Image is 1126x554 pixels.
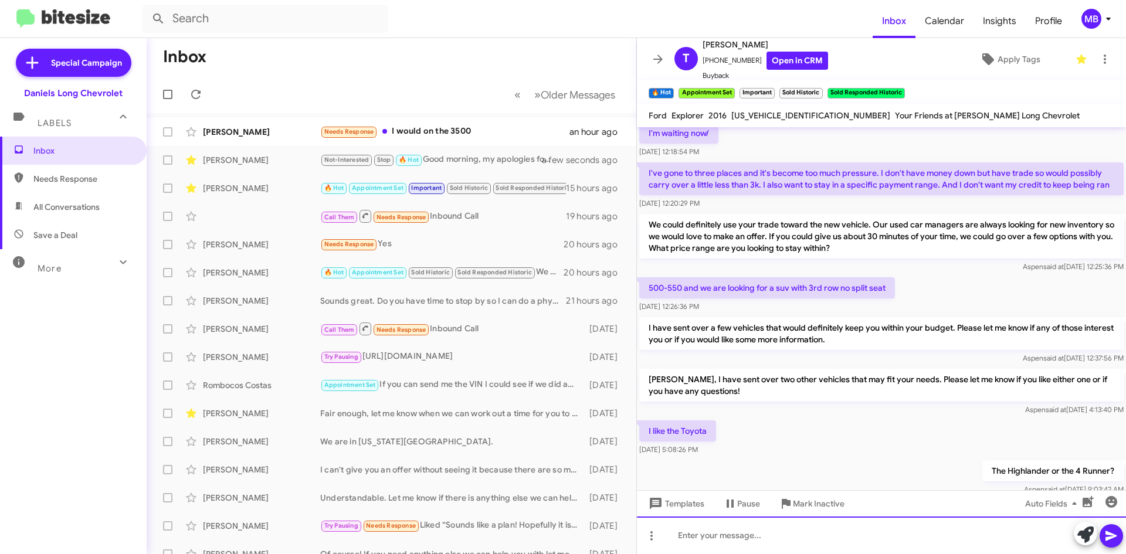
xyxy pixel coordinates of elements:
nav: Page navigation example [508,83,622,107]
div: [PERSON_NAME] [203,295,320,307]
div: Yes [320,237,564,251]
p: We could definitely use your trade toward the new vehicle. Our used car managers are always looki... [639,214,1124,259]
div: If you can send me the VIN I could see if we did an official appraisal because I am not seeing an... [320,378,584,392]
div: [PERSON_NAME] [203,520,320,532]
span: [DATE] 12:26:36 PM [639,302,699,311]
span: Needs Response [324,240,374,248]
div: Daniels Long Chevrolet [24,87,123,99]
a: Inbox [873,4,915,38]
div: [PERSON_NAME] [203,464,320,475]
div: Understandable. Let me know if there is anything else we can help you with in the future! [320,492,584,504]
div: [PERSON_NAME] [203,351,320,363]
span: Older Messages [541,89,615,101]
p: I've gone to three places and it's become too much pressure. I don't have money down but have tra... [639,162,1124,195]
div: a few seconds ago [557,154,627,166]
div: MB [1081,9,1101,29]
div: [PERSON_NAME] [203,154,320,166]
small: Appointment Set [679,88,734,98]
button: Previous [507,83,528,107]
span: Apply Tags [998,49,1040,70]
div: an hour ago [569,126,627,138]
button: Mark Inactive [769,493,854,514]
span: Mark Inactive [793,493,844,514]
span: [PHONE_NUMBER] [703,52,828,70]
small: Important [740,88,775,98]
span: Sold Responded Historic [496,184,570,192]
span: Pause [737,493,760,514]
span: Special Campaign [51,57,122,69]
span: 🔥 Hot [324,268,344,276]
a: Special Campaign [16,49,131,77]
button: Apply Tags [949,49,1070,70]
span: Try Pausing [324,522,358,529]
div: [PERSON_NAME] [203,436,320,447]
span: [PERSON_NAME] [703,38,828,52]
span: More [38,263,62,274]
span: Save a Deal [33,229,77,241]
span: Needs Response [377,213,426,221]
div: I can't give you an offer without seeing it because there are so many factors. An appraisal takes... [320,464,584,475]
a: Insights [974,4,1026,38]
span: Aspen [DATE] 9:03:42 AM [1024,485,1124,494]
div: Fair enough, let me know when we can work out a time for you to bring it by. We are open on Satur... [320,407,584,419]
div: [PERSON_NAME] [203,492,320,504]
span: Inbox [33,145,133,157]
span: Sold Historic [411,268,450,276]
span: Buyback [703,70,828,81]
div: Good morning, my apologies for the delayed response. What time works best for you [DATE]? [320,153,557,166]
span: [DATE] 5:08:26 PM [639,445,698,454]
span: Not-Interested [324,156,369,164]
span: [DATE] 12:20:29 PM [639,199,700,208]
p: The Highlander or the 4 Runner? [982,460,1124,481]
span: [US_VEHICLE_IDENTIFICATION_NUMBER] [731,110,890,121]
p: I like the Toyota [639,420,716,441]
div: Inbound Call [320,321,584,336]
div: [DATE] [584,323,627,335]
span: Templates [646,493,704,514]
span: Aspen [DATE] 4:13:40 PM [1025,405,1124,414]
span: Explorer [671,110,704,121]
div: Liked “Sounds like a plan! Hopefully it is still available. We look forward to working with you.” [320,519,584,532]
span: Stop [377,156,391,164]
div: Rombocos Costas [203,379,320,391]
button: Pause [714,493,769,514]
div: [PERSON_NAME] [203,182,320,194]
span: said at [1044,485,1065,494]
span: said at [1046,405,1066,414]
div: [DATE] [584,407,627,419]
a: Profile [1026,4,1071,38]
div: [PERSON_NAME] [203,323,320,335]
div: [PERSON_NAME] [203,239,320,250]
span: Aspen [DATE] 12:25:36 PM [1023,262,1124,271]
span: Call Them [324,213,355,221]
button: Templates [637,493,714,514]
span: « [514,87,521,102]
span: said at [1043,262,1064,271]
span: [DATE] 12:18:54 PM [639,147,699,156]
div: 19 hours ago [566,210,627,222]
div: Sounds great. Do you have time to stop by so I can do a physical and mechanical inspection on you... [320,295,566,307]
span: Call Them [324,326,355,334]
div: [DATE] [584,520,627,532]
div: [URL][DOMAIN_NAME] [320,350,584,363]
div: I would on the 3500 [320,125,569,138]
div: [PERSON_NAME] [203,407,320,419]
div: [DATE] [584,464,627,475]
span: T [683,49,690,68]
span: Needs Response [366,522,416,529]
span: Try Pausing [324,353,358,361]
div: 20 hours ago [564,239,627,250]
div: [DATE] [584,351,627,363]
div: [PERSON_NAME] [203,126,320,138]
div: 15 hours ago [566,182,627,194]
span: Auto Fields [1025,493,1081,514]
input: Search [142,5,388,33]
div: [DATE] [584,492,627,504]
span: Important [411,184,442,192]
div: [DATE] [584,436,627,447]
p: 500-550 and we are looking for a suv with 3rd row no split seat [639,277,895,298]
a: Calendar [915,4,974,38]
